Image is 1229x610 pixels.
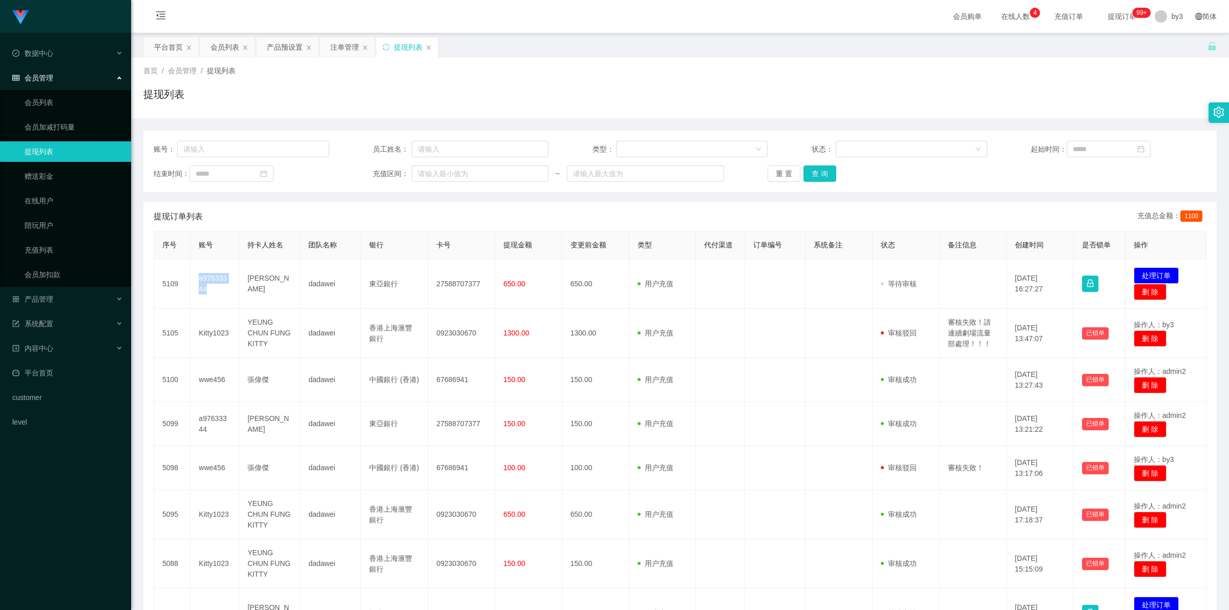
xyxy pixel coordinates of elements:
span: 团队名称 [308,241,337,249]
span: 会员管理 [12,74,53,82]
a: 赠送彩金 [25,166,123,186]
span: 产品管理 [12,295,53,303]
span: 1100 [1180,211,1202,222]
span: 结束时间： [154,169,189,179]
span: 类型 [638,241,652,249]
a: 陪玩用户 [25,215,123,236]
i: 图标: setting [1213,107,1224,118]
button: 删 除 [1134,330,1167,347]
span: 100.00 [503,464,525,472]
span: 150.00 [503,419,525,428]
span: 会员管理 [168,67,197,75]
span: 提现金额 [503,241,532,249]
span: 充值订单 [1049,13,1088,20]
span: 审核成功 [881,510,917,518]
td: 5098 [154,446,190,490]
td: [DATE] 13:27:43 [1007,358,1074,402]
td: 張偉傑 [239,446,300,490]
span: 代付渠道 [704,241,733,249]
div: 产品预设置 [267,37,303,57]
span: 首页 [143,67,158,75]
input: 请输入 [177,141,329,157]
span: 是否锁单 [1082,241,1111,249]
i: 图标: close [242,45,248,51]
span: 卡号 [436,241,451,249]
span: 员工姓名： [373,144,412,155]
button: 已锁单 [1082,374,1109,386]
td: [DATE] 17:18:37 [1007,490,1074,539]
span: 审核驳回 [881,329,917,337]
i: 图标: global [1195,13,1202,20]
span: 内容中心 [12,344,53,352]
td: 5088 [154,539,190,588]
a: 会员加扣款 [25,264,123,285]
td: 1300.00 [562,309,629,358]
td: [DATE] 16:27:27 [1007,259,1074,309]
span: ~ [548,169,567,179]
td: 150.00 [562,539,629,588]
span: 150.00 [503,559,525,567]
input: 请输入最大值为 [567,165,724,182]
td: Kitty1023 [190,309,239,358]
td: a97633344 [190,402,239,446]
td: 5099 [154,402,190,446]
a: 在线用户 [25,191,123,211]
i: 图标: sync [383,44,390,51]
td: 中國銀行 (香港) [361,358,428,402]
h1: 提现列表 [143,87,184,102]
span: 订单编号 [753,241,782,249]
button: 删 除 [1134,512,1167,528]
div: 提现列表 [394,37,422,57]
a: 图标: dashboard平台首页 [12,363,123,383]
span: 提现列表 [207,67,236,75]
span: 审核成功 [881,419,917,428]
td: Kitty1023 [190,490,239,539]
span: 账号 [199,241,213,249]
td: 中國銀行 (香港) [361,446,428,490]
button: 删 除 [1134,421,1167,437]
i: 图标: check-circle-o [12,50,19,57]
td: 香港上海滙豐銀行 [361,490,428,539]
i: 图标: profile [12,345,19,352]
button: 已锁单 [1082,462,1109,474]
td: 5100 [154,358,190,402]
td: Kitty1023 [190,539,239,588]
span: 数据中心 [12,49,53,57]
i: 图标: down [755,146,761,153]
td: a97633344 [190,259,239,309]
span: 创建时间 [1015,241,1044,249]
span: 状态： [812,144,836,155]
td: 67686941 [428,358,495,402]
span: 银行 [369,241,384,249]
div: 充值总金额： [1137,211,1206,223]
span: 用户充值 [638,280,673,288]
i: 图标: appstore-o [12,296,19,303]
span: 持卡人姓名 [247,241,283,249]
i: 图标: close [186,45,192,51]
td: 150.00 [562,402,629,446]
td: [DATE] 13:21:22 [1007,402,1074,446]
td: 100.00 [562,446,629,490]
button: 已锁单 [1082,509,1109,521]
td: [DATE] 13:47:07 [1007,309,1074,358]
button: 删 除 [1134,377,1167,393]
span: 起始时间： [1031,144,1067,155]
button: 处理订单 [1134,267,1179,284]
td: dadawei [300,259,361,309]
td: 張偉傑 [239,358,300,402]
button: 图标: lock [1082,276,1098,292]
span: 用户充值 [638,464,673,472]
span: 650.00 [503,280,525,288]
span: / [162,67,164,75]
td: wwe456 [190,446,239,490]
td: dadawei [300,446,361,490]
td: 東亞銀行 [361,402,428,446]
span: 等待审核 [881,280,917,288]
span: 用户充值 [638,559,673,567]
td: 0923030670 [428,539,495,588]
span: 操作人：admin2 [1134,411,1186,419]
button: 已锁单 [1082,558,1109,570]
button: 查 询 [803,165,836,182]
span: 状态 [881,241,895,249]
span: 150.00 [503,375,525,384]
